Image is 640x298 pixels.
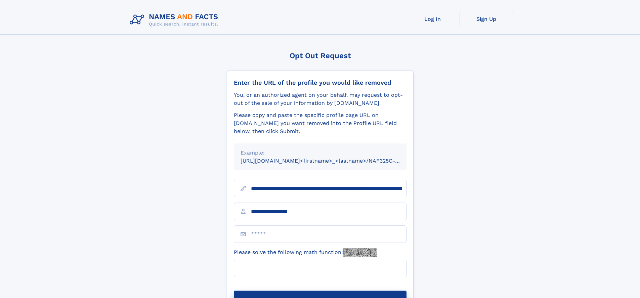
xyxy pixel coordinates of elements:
[460,11,513,27] a: Sign Up
[241,158,419,164] small: [URL][DOMAIN_NAME]<firstname>_<lastname>/NAF325G-xxxxxxxx
[234,111,407,135] div: Please copy and paste the specific profile page URL on [DOMAIN_NAME] you want removed into the Pr...
[406,11,460,27] a: Log In
[127,11,224,29] img: Logo Names and Facts
[234,79,407,86] div: Enter the URL of the profile you would like removed
[227,51,414,60] div: Opt Out Request
[234,248,377,257] label: Please solve the following math function:
[234,91,407,107] div: You, or an authorized agent on your behalf, may request to opt-out of the sale of your informatio...
[241,149,400,157] div: Example:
